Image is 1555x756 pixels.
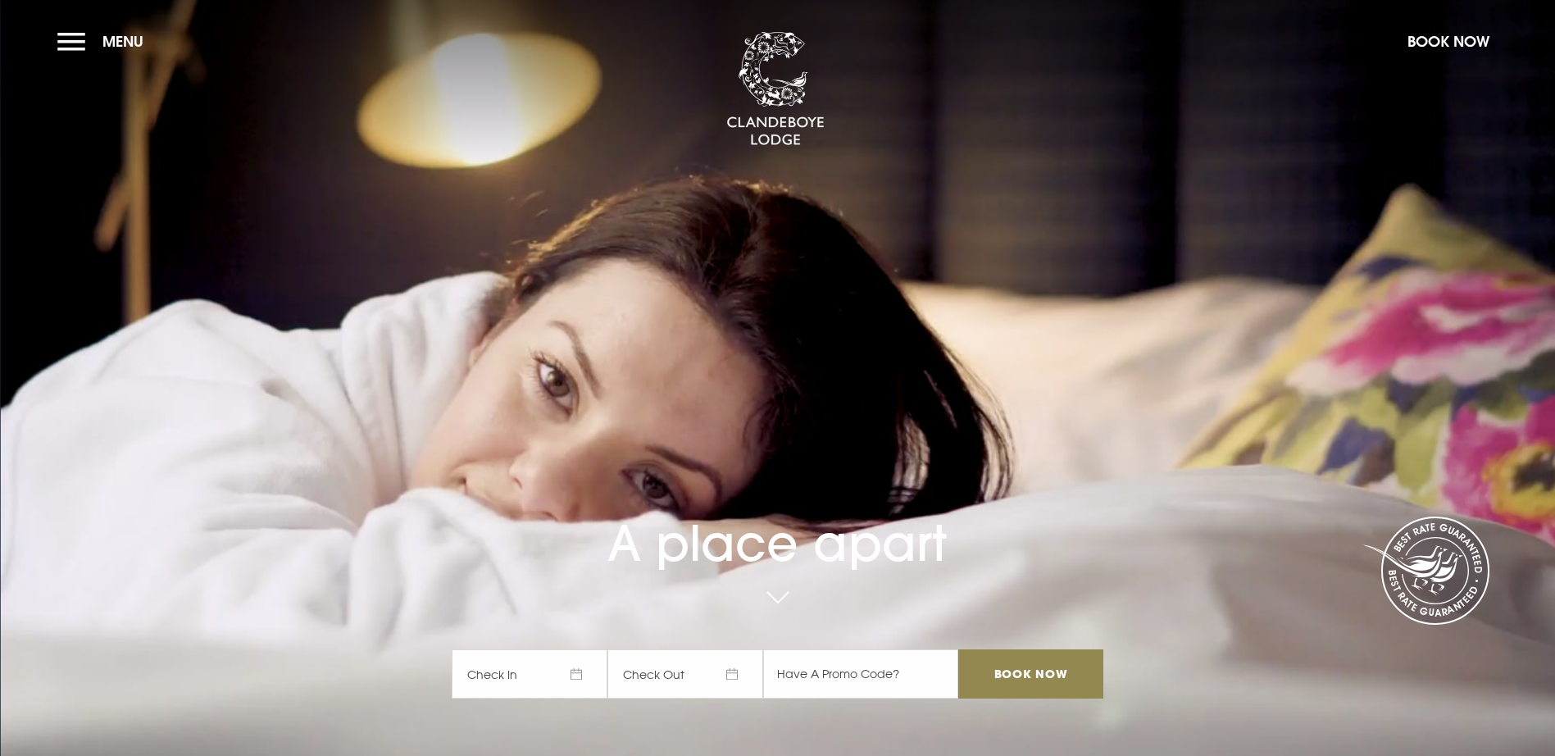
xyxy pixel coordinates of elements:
[958,649,1103,699] input: Book Now
[102,32,143,51] span: Menu
[726,32,825,147] img: Clandeboye Lodge
[452,468,1103,572] h1: A place apart
[57,24,152,59] button: Menu
[607,649,763,699] span: Check Out
[1399,24,1498,59] button: Book Now
[452,649,607,699] span: Check In
[763,649,958,699] input: Have A Promo Code?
